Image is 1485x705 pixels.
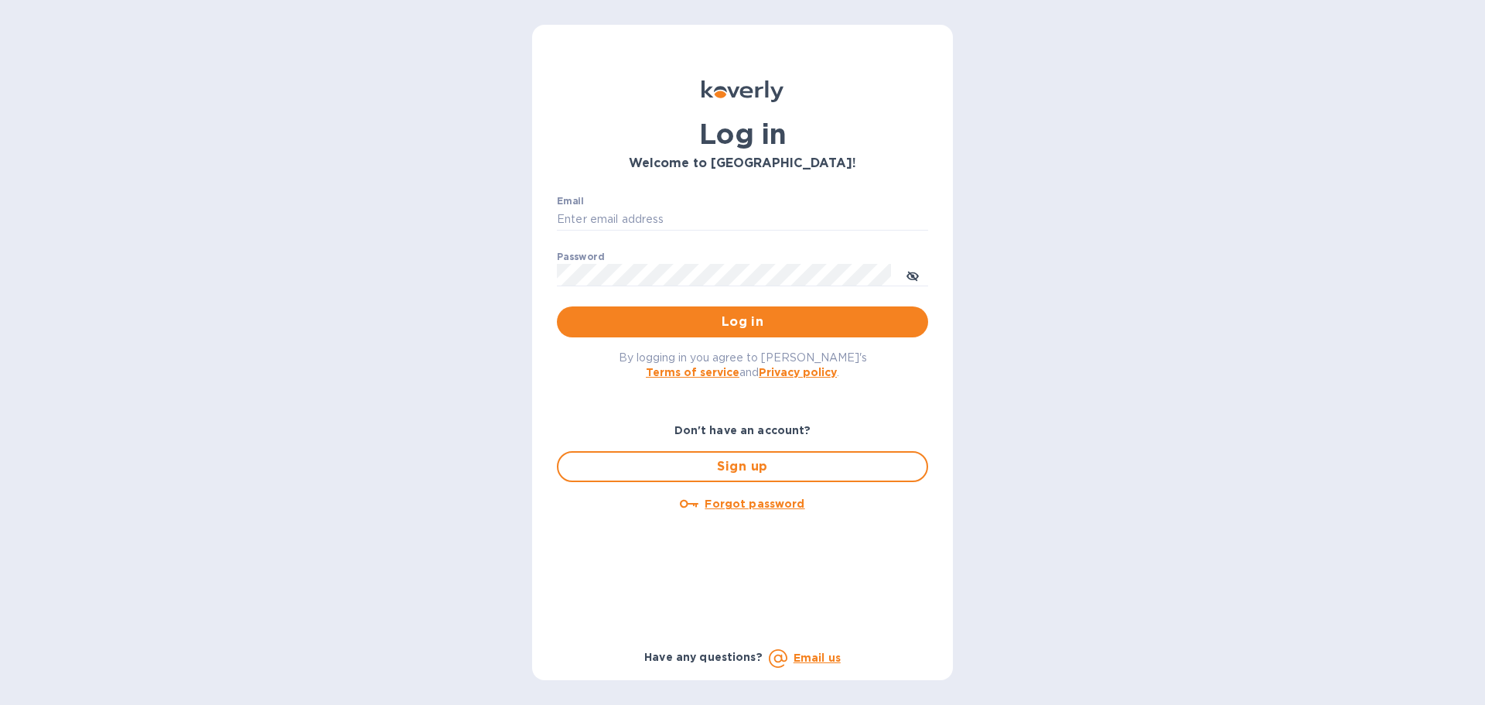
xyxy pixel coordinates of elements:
[644,651,763,663] b: Have any questions?
[557,197,584,206] label: Email
[557,118,928,150] h1: Log in
[674,424,811,436] b: Don't have an account?
[702,80,783,102] img: Koverly
[557,306,928,337] button: Log in
[646,366,739,378] a: Terms of service
[557,451,928,482] button: Sign up
[557,252,604,262] label: Password
[569,313,916,331] span: Log in
[794,652,841,664] a: Email us
[897,259,928,290] button: toggle password visibility
[619,351,867,378] span: By logging in you agree to [PERSON_NAME]'s and .
[557,208,928,231] input: Enter email address
[759,366,837,378] a: Privacy policy
[705,498,804,510] u: Forgot password
[557,156,928,171] h3: Welcome to [GEOGRAPHIC_DATA]!
[571,457,914,476] span: Sign up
